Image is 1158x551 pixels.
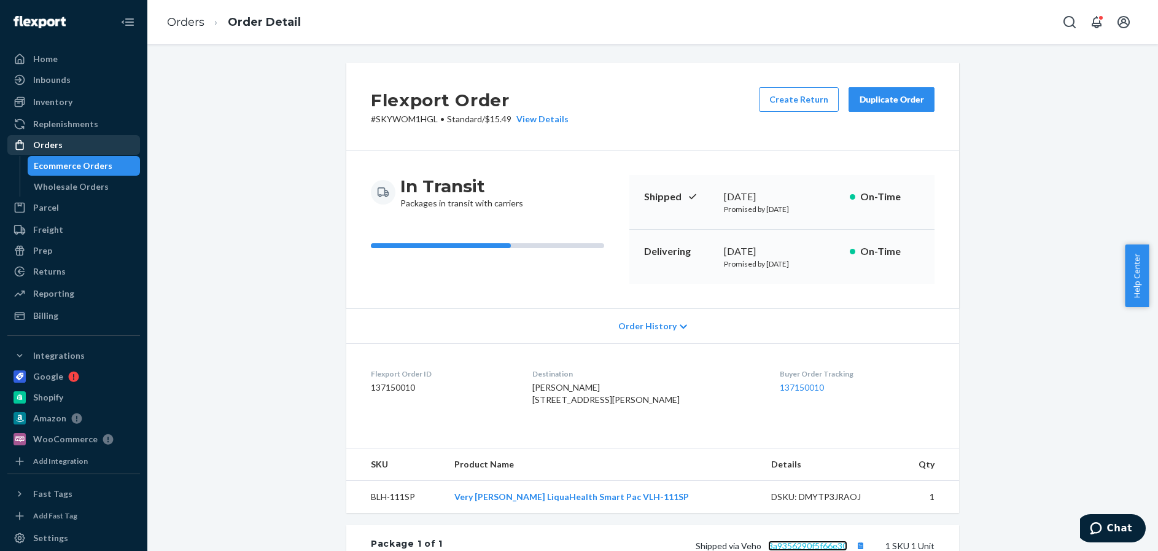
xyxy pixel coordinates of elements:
[115,10,140,34] button: Close Navigation
[644,244,714,259] p: Delivering
[618,320,677,332] span: Order History
[33,201,59,214] div: Parcel
[33,96,72,108] div: Inventory
[1125,244,1149,307] button: Help Center
[7,528,140,548] a: Settings
[1057,10,1082,34] button: Open Search Box
[7,346,140,365] button: Integrations
[7,367,140,386] a: Google
[724,204,840,214] p: Promised by [DATE]
[28,156,141,176] a: Ecommerce Orders
[33,310,58,322] div: Billing
[7,509,140,523] a: Add Fast Tag
[7,220,140,240] a: Freight
[34,160,112,172] div: Ecommerce Orders
[447,114,482,124] span: Standard
[780,369,935,379] dt: Buyer Order Tracking
[696,541,868,551] span: Shipped via Veho
[1080,514,1146,545] iframe: Opens a widget where you can chat to one of our agents
[768,541,847,551] a: 3a9356290f5f66e30
[7,284,140,303] a: Reporting
[7,262,140,281] a: Returns
[532,369,761,379] dt: Destination
[7,198,140,217] a: Parcel
[228,15,301,29] a: Order Detail
[7,114,140,134] a: Replenishments
[532,382,680,405] span: [PERSON_NAME] [STREET_ADDRESS][PERSON_NAME]
[33,391,63,404] div: Shopify
[33,532,68,544] div: Settings
[157,4,311,41] ol: breadcrumbs
[400,175,523,209] div: Packages in transit with carriers
[511,113,569,125] button: View Details
[33,74,71,86] div: Inbounds
[7,241,140,260] a: Prep
[33,224,63,236] div: Freight
[860,190,920,204] p: On-Time
[780,382,824,393] a: 137150010
[759,87,839,112] button: Create Return
[371,113,569,125] p: # SKYWOM1HGL / $15.49
[7,306,140,326] a: Billing
[371,369,513,379] dt: Flexport Order ID
[33,139,63,151] div: Orders
[371,87,569,113] h2: Flexport Order
[33,53,58,65] div: Home
[33,350,85,362] div: Integrations
[14,16,66,28] img: Flexport logo
[346,481,445,514] td: BLH-111SP
[454,491,689,502] a: Very [PERSON_NAME] LiquaHealth Smart Pac VLH-111SP
[7,454,140,469] a: Add Integration
[7,92,140,112] a: Inventory
[371,381,513,394] dd: 137150010
[724,259,840,269] p: Promised by [DATE]
[167,15,204,29] a: Orders
[445,448,761,481] th: Product Name
[7,135,140,155] a: Orders
[33,510,77,521] div: Add Fast Tag
[644,190,714,204] p: Shipped
[771,491,887,503] div: DSKU: DMYTP3JRAOJ
[761,448,896,481] th: Details
[33,456,88,466] div: Add Integration
[33,433,98,445] div: WooCommerce
[7,408,140,428] a: Amazon
[33,412,66,424] div: Amazon
[724,190,840,204] div: [DATE]
[33,265,66,278] div: Returns
[860,244,920,259] p: On-Time
[28,177,141,197] a: Wholesale Orders
[859,93,924,106] div: Duplicate Order
[33,287,74,300] div: Reporting
[400,175,523,197] h3: In Transit
[34,181,109,193] div: Wholesale Orders
[33,488,72,500] div: Fast Tags
[33,244,52,257] div: Prep
[849,87,935,112] button: Duplicate Order
[724,244,840,259] div: [DATE]
[7,388,140,407] a: Shopify
[7,429,140,449] a: WooCommerce
[1084,10,1109,34] button: Open notifications
[440,114,445,124] span: •
[346,448,445,481] th: SKU
[33,118,98,130] div: Replenishments
[7,70,140,90] a: Inbounds
[7,49,140,69] a: Home
[33,370,63,383] div: Google
[896,448,959,481] th: Qty
[1111,10,1136,34] button: Open account menu
[7,484,140,504] button: Fast Tags
[896,481,959,514] td: 1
